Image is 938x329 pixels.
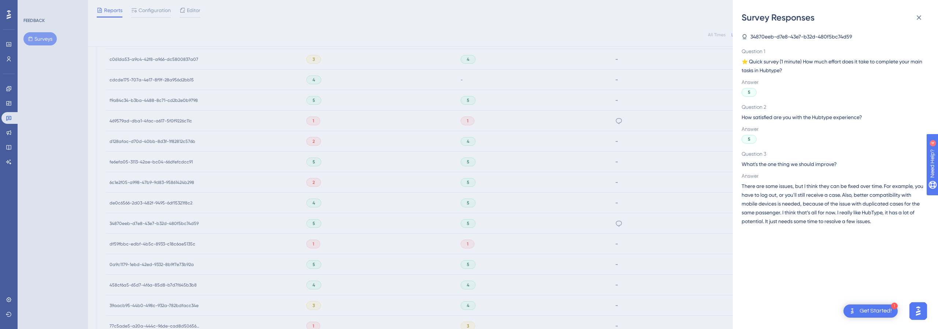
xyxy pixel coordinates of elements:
div: 4 [51,4,53,10]
span: There are some issues, but I think they can be fixed over time. For example, you have to log out,... [742,182,923,226]
iframe: UserGuiding AI Assistant Launcher [907,300,929,322]
div: Open Get Started! checklist, remaining modules: 1 [843,304,898,318]
span: 5 [748,89,750,95]
span: Question 1 [742,47,923,56]
span: What's the one thing we should improve? [742,160,923,169]
span: Answer [742,171,923,180]
img: launcher-image-alternative-text [848,307,857,315]
div: Get Started! [860,307,892,315]
span: Question 3 [742,149,923,158]
span: Answer [742,78,923,86]
div: 1 [891,303,898,309]
span: How satisfied are you with the Hubtype experience? [742,113,923,122]
span: Answer [742,125,923,133]
span: ⭐️ Quick survey (1 minute) How much effort does it take to complete your main tasks in Hubtype? [742,57,923,75]
span: 5 [748,136,750,142]
span: Question 2 [742,103,923,111]
div: Survey Responses [742,12,929,23]
span: 34870eeb-d7e8-43e7-b32d-480f5bc74d59 [750,32,852,41]
span: Need Help? [17,2,46,11]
